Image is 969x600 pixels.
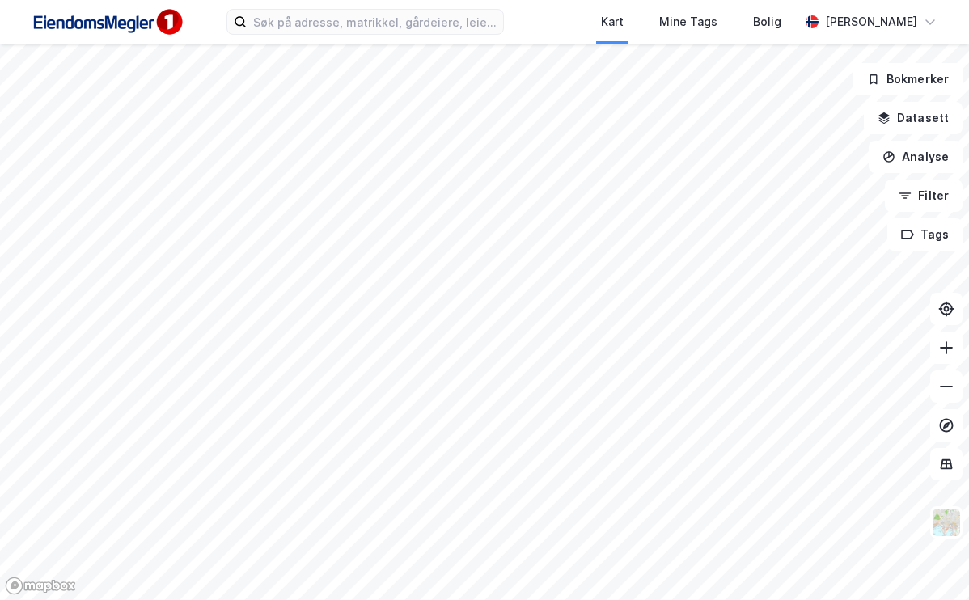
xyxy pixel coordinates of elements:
[888,522,969,600] iframe: Chat Widget
[888,522,969,600] div: Kontrollprogram for chat
[601,12,624,32] div: Kart
[825,12,917,32] div: [PERSON_NAME]
[753,12,781,32] div: Bolig
[659,12,717,32] div: Mine Tags
[247,10,503,34] input: Søk på adresse, matrikkel, gårdeiere, leietakere eller personer
[26,4,188,40] img: F4PB6Px+NJ5v8B7XTbfpPpyloAAAAASUVORK5CYII=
